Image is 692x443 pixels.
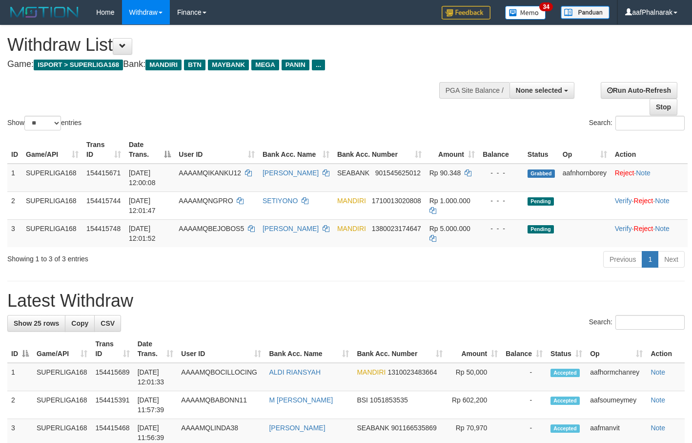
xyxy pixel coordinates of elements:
[282,60,309,70] span: PANIN
[24,116,61,130] select: Showentries
[7,335,33,363] th: ID: activate to sort column descending
[65,315,95,332] a: Copy
[22,219,82,247] td: SUPERLIGA168
[642,251,658,268] a: 1
[7,191,22,219] td: 2
[82,136,125,164] th: Trans ID: activate to sort column ascending
[22,164,82,192] td: SUPERLIGA168
[134,335,178,363] th: Date Trans.: activate to sort column ascending
[179,225,244,232] span: AAAAMQBEJOBOS5
[269,396,333,404] a: M [PERSON_NAME]
[337,197,366,205] span: MANDIRI
[615,197,632,205] a: Verify
[251,60,279,70] span: MEGA
[91,391,133,419] td: 154415391
[179,197,233,205] span: AAAAMQNGPRO
[611,219,688,247] td: · ·
[611,191,688,219] td: · ·
[429,225,470,232] span: Rp 5.000.000
[615,169,634,177] a: Reject
[550,424,580,433] span: Accepted
[547,335,586,363] th: Status: activate to sort column ascending
[177,335,265,363] th: User ID: activate to sort column ascending
[91,335,133,363] th: Trans ID: activate to sort column ascending
[86,169,121,177] span: 154415671
[263,197,298,205] a: SETIYONO
[372,197,421,205] span: Copy 1710013020808 to clipboard
[71,319,88,327] span: Copy
[429,197,470,205] span: Rp 1.000.000
[125,136,175,164] th: Date Trans.: activate to sort column descending
[479,136,524,164] th: Balance
[353,335,447,363] th: Bank Acc. Number: activate to sort column ascending
[177,363,265,391] td: AAAAMQBOCILLOCING
[528,169,555,178] span: Grabbed
[208,60,249,70] span: MAYBANK
[391,424,436,432] span: Copy 901166535869 to clipboard
[601,82,677,99] a: Run Auto-Refresh
[505,6,546,20] img: Button%20Memo.svg
[269,368,321,376] a: ALDI RIANSYAH
[7,363,33,391] td: 1
[7,5,81,20] img: MOTION_logo.png
[370,396,408,404] span: Copy 1051853535 to clipboard
[129,225,156,242] span: [DATE] 12:01:52
[603,251,642,268] a: Previous
[91,363,133,391] td: 154415689
[263,169,319,177] a: [PERSON_NAME]
[447,391,502,419] td: Rp 602,200
[22,136,82,164] th: Game/API: activate to sort column ascending
[655,197,670,205] a: Note
[559,164,611,192] td: aafnhornborey
[429,169,461,177] span: Rp 90.348
[7,35,451,55] h1: Withdraw List
[502,391,547,419] td: -
[586,391,647,419] td: aafsoumeymey
[179,169,241,177] span: AAAAMQIKANKU12
[7,116,81,130] label: Show entries
[611,136,688,164] th: Action
[658,251,685,268] a: Next
[7,291,685,311] h1: Latest Withdraw
[333,136,426,164] th: Bank Acc. Number: activate to sort column ascending
[539,2,552,11] span: 34
[550,369,580,377] span: Accepted
[134,391,178,419] td: [DATE] 11:57:39
[145,60,182,70] span: MANDIRI
[650,99,677,115] a: Stop
[7,250,281,264] div: Showing 1 to 3 of 3 entries
[86,225,121,232] span: 154415748
[7,219,22,247] td: 3
[586,363,647,391] td: aafhormchanrey
[589,116,685,130] label: Search:
[502,335,547,363] th: Balance: activate to sort column ascending
[22,191,82,219] td: SUPERLIGA168
[94,315,121,332] a: CSV
[615,315,685,330] input: Search:
[634,225,653,232] a: Reject
[509,82,574,99] button: None selected
[636,169,651,177] a: Note
[7,136,22,164] th: ID
[439,82,509,99] div: PGA Site Balance /
[7,315,65,332] a: Show 25 rows
[101,319,115,327] span: CSV
[655,225,670,232] a: Note
[263,225,319,232] a: [PERSON_NAME]
[337,169,369,177] span: SEABANK
[7,391,33,419] td: 2
[129,169,156,187] span: [DATE] 12:00:08
[528,197,554,206] span: Pending
[589,315,685,330] label: Search:
[7,164,22,192] td: 1
[483,168,520,178] div: - - -
[375,169,421,177] span: Copy 901545625012 to clipboard
[651,396,665,404] a: Note
[357,368,386,376] span: MANDIRI
[357,424,389,432] span: SEABANK
[651,368,665,376] a: Note
[615,225,632,232] a: Verify
[184,60,205,70] span: BTN
[312,60,325,70] span: ...
[586,335,647,363] th: Op: activate to sort column ascending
